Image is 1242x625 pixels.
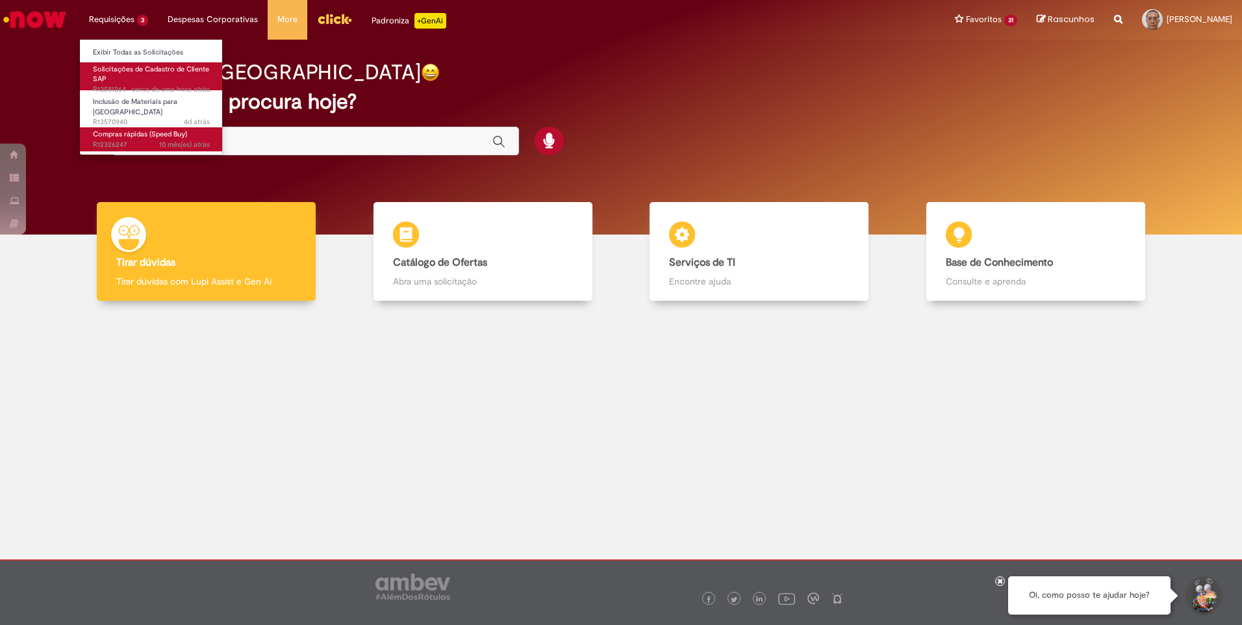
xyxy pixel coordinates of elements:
a: Tirar dúvidas Tirar dúvidas com Lupi Assist e Gen Ai [68,202,345,301]
span: cerca de uma hora atrás [131,84,210,94]
ul: Requisições [79,39,223,155]
p: Tirar dúvidas com Lupi Assist e Gen Ai [116,275,296,288]
img: happy-face.png [421,63,440,82]
a: Catálogo de Ofertas Abra uma solicitação [345,202,622,301]
b: Base de Conhecimento [946,256,1053,269]
img: logo_footer_ambev_rotulo_gray.png [375,574,450,600]
p: Consulte e aprenda [946,275,1126,288]
span: Solicitações de Cadastro de Cliente SAP [93,64,209,84]
b: Serviços de TI [669,256,735,269]
p: +GenAi [414,13,446,29]
a: Exibir Todas as Solicitações [80,45,223,60]
span: 10 mês(es) atrás [159,140,210,149]
span: R12326247 [93,140,210,150]
time: 26/09/2025 14:49:14 [184,117,210,127]
img: logo_footer_facebook.png [705,596,712,603]
time: 30/09/2025 12:31:29 [131,84,210,94]
img: logo_footer_youtube.png [778,590,795,607]
span: [PERSON_NAME] [1167,14,1232,25]
span: Despesas Corporativas [168,13,258,26]
time: 27/11/2024 10:32:46 [159,140,210,149]
button: Iniciar Conversa de Suporte [1184,576,1223,615]
img: logo_footer_workplace.png [807,593,819,604]
p: Encontre ajuda [669,275,849,288]
img: logo_footer_linkedin.png [756,596,763,604]
img: ServiceNow [1,6,68,32]
span: 4d atrás [184,117,210,127]
a: Aberto R12326247 : Compras rápidas (Speed Buy) [80,127,223,151]
a: Serviços de TI Encontre ajuda [621,202,898,301]
a: Aberto R13570940 : Inclusão de Materiais para Estoques [80,95,223,123]
span: 3 [137,15,148,26]
span: Compras rápidas (Speed Buy) [93,129,187,139]
h2: Boa tarde, [GEOGRAPHIC_DATA] [112,61,421,84]
span: More [277,13,298,26]
a: Aberto R13581264 : Solicitações de Cadastro de Cliente SAP [80,62,223,90]
b: Tirar dúvidas [116,256,175,269]
span: Favoritos [966,13,1002,26]
a: Rascunhos [1037,14,1095,26]
img: logo_footer_twitter.png [731,596,737,603]
span: Rascunhos [1048,13,1095,25]
img: logo_footer_naosei.png [831,593,843,604]
span: R13570940 [93,117,210,127]
p: Abra uma solicitação [393,275,573,288]
div: Oi, como posso te ajudar hoje? [1008,576,1171,615]
b: Catálogo de Ofertas [393,256,487,269]
span: Inclusão de Materiais para [GEOGRAPHIC_DATA] [93,97,177,117]
img: click_logo_yellow_360x200.png [317,9,352,29]
h2: O que você procura hoje? [112,90,1130,113]
span: 31 [1004,15,1017,26]
div: Padroniza [372,13,446,29]
a: Base de Conhecimento Consulte e aprenda [898,202,1174,301]
span: Requisições [89,13,134,26]
span: R13581264 [93,84,210,95]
